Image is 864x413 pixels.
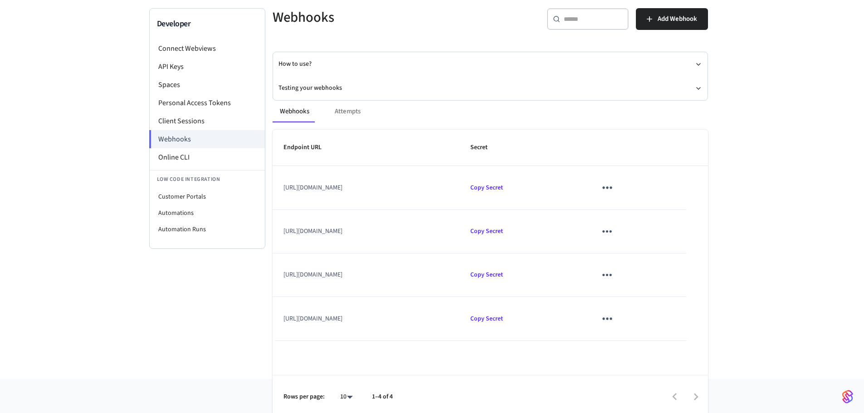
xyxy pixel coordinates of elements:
div: 10 [336,390,357,403]
button: Webhooks [273,101,317,122]
li: Low Code Integration [150,170,265,189]
h5: Webhooks [273,8,485,27]
li: Online CLI [150,148,265,166]
img: SeamLogoGradient.69752ec5.svg [842,389,853,404]
li: Connect Webviews [150,39,265,58]
li: API Keys [150,58,265,76]
td: [URL][DOMAIN_NAME] [273,210,460,253]
td: [URL][DOMAIN_NAME] [273,297,460,340]
p: Rows per page: [283,392,325,402]
h3: Developer [157,18,258,30]
span: Copied! [470,314,503,323]
span: Copied! [470,270,503,279]
td: [URL][DOMAIN_NAME] [273,166,460,209]
span: Endpoint URL [283,141,333,155]
span: Copied! [470,183,503,192]
span: Copied! [470,227,503,236]
button: Add Webhook [636,8,708,30]
button: How to use? [278,52,702,76]
div: ant example [273,101,708,122]
li: Personal Access Tokens [150,94,265,112]
td: [URL][DOMAIN_NAME] [273,253,460,297]
span: Add Webhook [658,13,697,25]
table: sticky table [273,130,708,341]
li: Automations [150,205,265,221]
button: Testing your webhooks [278,76,702,100]
li: Spaces [150,76,265,94]
li: Webhooks [149,130,265,148]
li: Automation Runs [150,221,265,238]
li: Customer Portals [150,189,265,205]
li: Client Sessions [150,112,265,130]
p: 1–4 of 4 [372,392,393,402]
span: Secret [470,141,499,155]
